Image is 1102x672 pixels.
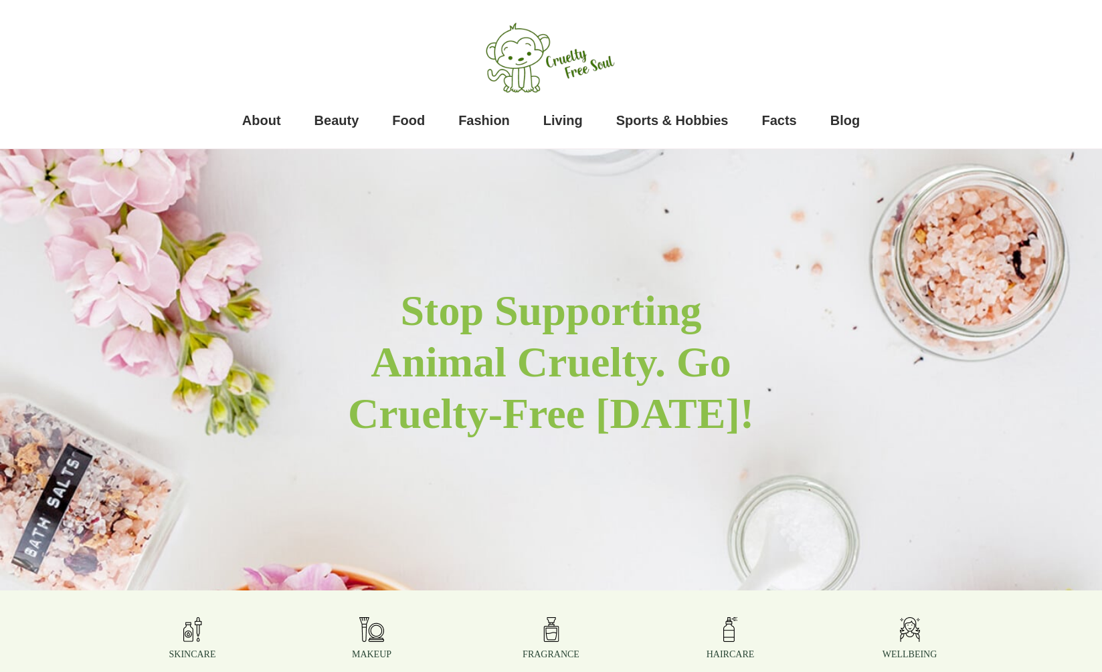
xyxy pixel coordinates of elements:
img: makeup [359,617,384,642]
a: Living [543,107,583,134]
strong: Stop Supporting Animal Cruelty. Go Cruelty-Free [DATE]! [348,287,754,437]
h6: Haircare [655,649,806,661]
img: hairspray [723,617,737,642]
a: Food [392,107,425,134]
h6: makeup [296,649,448,661]
a: Blog [830,107,860,134]
h6: Wellbeing [834,649,986,661]
a: About [242,107,281,134]
h6: Fragrance [476,649,627,661]
a: Fashion [458,107,510,134]
img: perfume [543,617,559,642]
h6: Skincare [117,649,268,661]
img: wellbeing icon [900,617,920,642]
img: serum ic [183,617,202,642]
a: Facts [762,107,797,134]
a: Beauty [314,107,359,134]
a: Sports & Hobbies [616,107,729,134]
